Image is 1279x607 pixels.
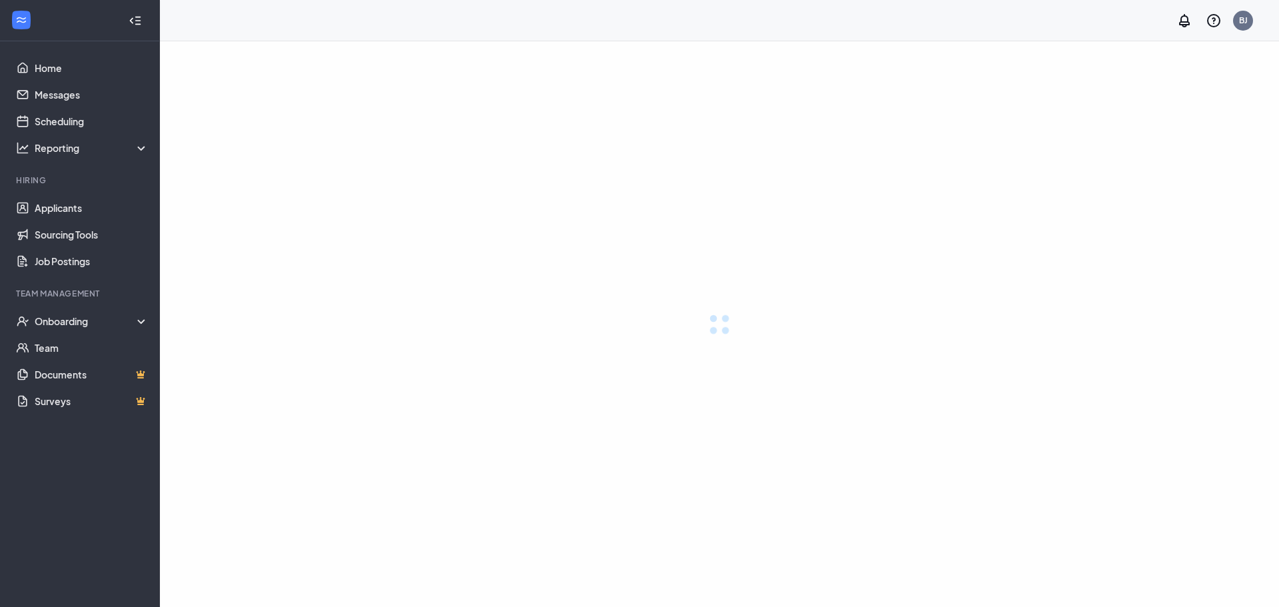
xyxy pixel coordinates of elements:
[35,314,149,328] div: Onboarding
[1239,15,1248,26] div: BJ
[16,288,146,299] div: Team Management
[1176,13,1192,29] svg: Notifications
[16,175,146,186] div: Hiring
[129,14,142,27] svg: Collapse
[16,314,29,328] svg: UserCheck
[35,221,149,248] a: Sourcing Tools
[35,248,149,275] a: Job Postings
[1206,13,1222,29] svg: QuestionInfo
[15,13,28,27] svg: WorkstreamLogo
[35,361,149,388] a: DocumentsCrown
[35,388,149,414] a: SurveysCrown
[35,141,149,155] div: Reporting
[35,55,149,81] a: Home
[35,195,149,221] a: Applicants
[35,108,149,135] a: Scheduling
[35,334,149,361] a: Team
[16,141,29,155] svg: Analysis
[35,81,149,108] a: Messages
